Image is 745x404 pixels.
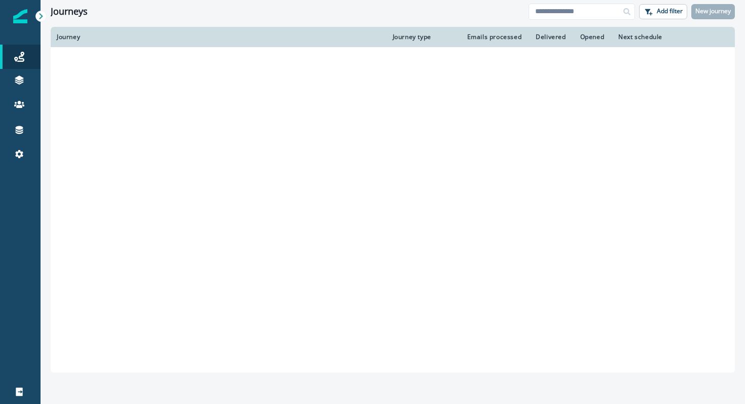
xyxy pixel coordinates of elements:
p: Add filter [657,8,683,15]
div: Journey type [393,33,454,41]
img: Inflection [13,9,27,23]
div: Opened [580,33,607,41]
button: Add filter [639,4,687,19]
div: Delivered [536,33,568,41]
h1: Journeys [51,6,88,17]
div: Next schedule [618,33,704,41]
button: New journey [691,4,735,19]
div: Emails processed [466,33,524,41]
div: Journey [57,33,381,41]
p: New journey [695,8,731,15]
